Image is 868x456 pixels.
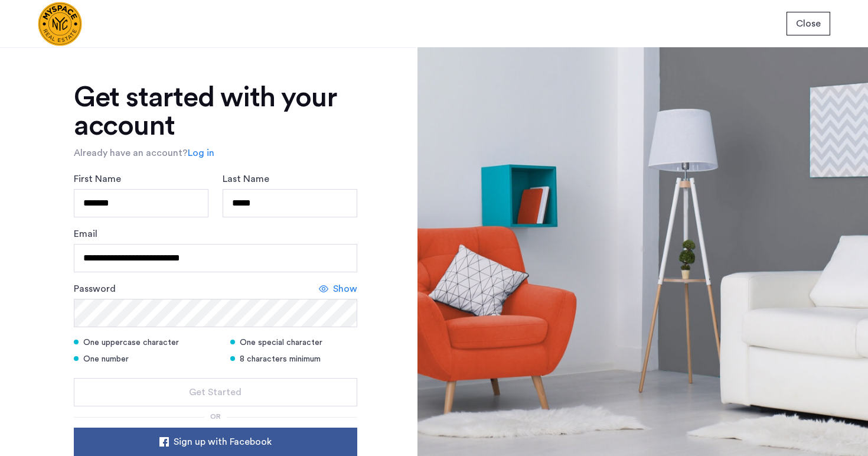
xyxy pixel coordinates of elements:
button: button [74,428,357,456]
button: button [787,12,830,35]
span: Already have an account? [74,148,188,158]
span: Sign up with Facebook [174,435,272,449]
span: Show [333,282,357,296]
label: Password [74,282,116,296]
label: Last Name [223,172,269,186]
label: First Name [74,172,121,186]
button: button [74,378,357,406]
img: logo [38,2,82,46]
label: Email [74,227,97,241]
span: Get Started [189,385,242,399]
div: 8 characters minimum [230,353,357,365]
span: Close [796,17,821,31]
span: or [210,413,221,420]
div: One special character [230,337,357,348]
h1: Get started with your account [74,83,357,140]
a: Log in [188,146,214,160]
div: One uppercase character [74,337,216,348]
div: One number [74,353,216,365]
